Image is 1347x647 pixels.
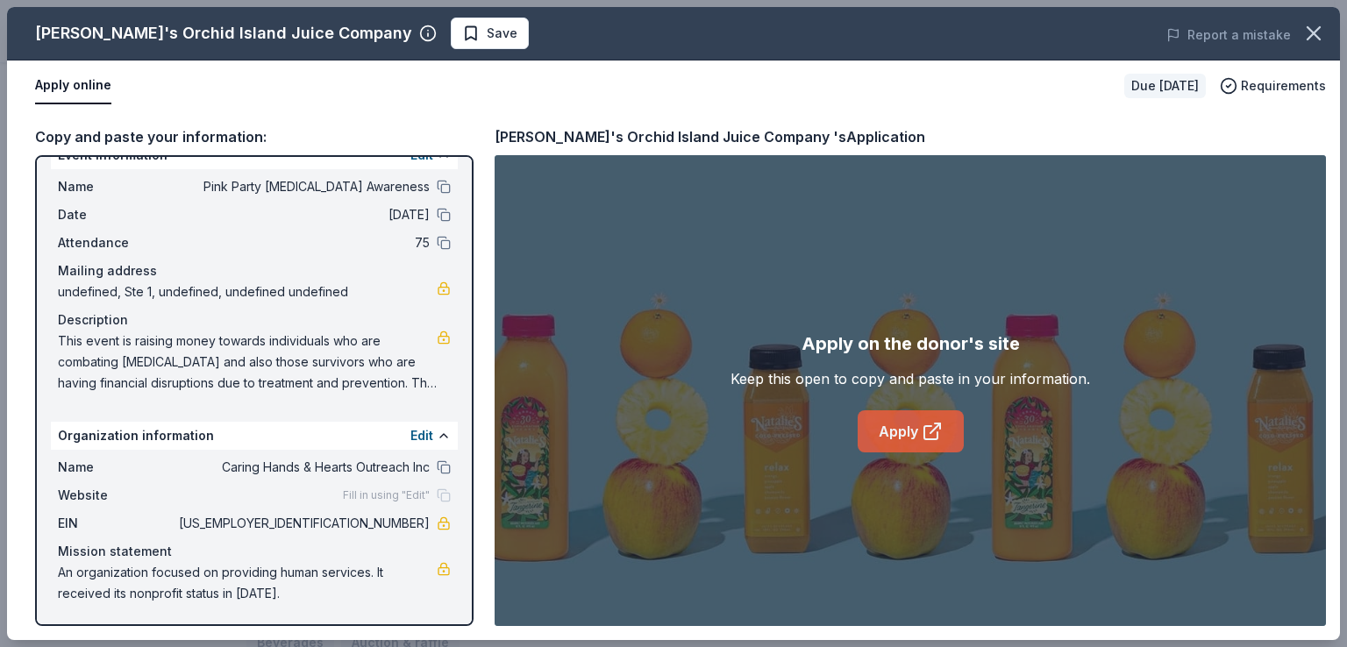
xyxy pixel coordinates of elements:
[58,457,175,478] span: Name
[58,281,437,302] span: undefined, Ste 1, undefined, undefined undefined
[410,425,433,446] button: Edit
[1166,25,1291,46] button: Report a mistake
[1220,75,1326,96] button: Requirements
[858,410,964,452] a: Apply
[175,176,430,197] span: Pink Party [MEDICAL_DATA] Awareness
[35,19,412,47] div: [PERSON_NAME]'s Orchid Island Juice Company
[1124,74,1206,98] div: Due [DATE]
[58,176,175,197] span: Name
[731,368,1090,389] div: Keep this open to copy and paste in your information.
[451,18,529,49] button: Save
[58,562,437,604] span: An organization focused on providing human services. It received its nonprofit status in [DATE].
[58,485,175,506] span: Website
[175,513,430,534] span: [US_EMPLOYER_IDENTIFICATION_NUMBER]
[58,260,451,281] div: Mailing address
[58,232,175,253] span: Attendance
[1241,75,1326,96] span: Requirements
[35,125,474,148] div: Copy and paste your information:
[35,68,111,104] button: Apply online
[802,330,1020,358] div: Apply on the donor's site
[58,204,175,225] span: Date
[495,125,925,148] div: [PERSON_NAME]'s Orchid Island Juice Company 's Application
[175,204,430,225] span: [DATE]
[487,23,517,44] span: Save
[175,457,430,478] span: Caring Hands & Hearts Outreach Inc
[51,422,458,450] div: Organization information
[58,309,451,331] div: Description
[58,541,451,562] div: Mission statement
[58,331,437,394] span: This event is raising money towards individuals who are combating [MEDICAL_DATA] and also those s...
[343,488,430,502] span: Fill in using "Edit"
[175,232,430,253] span: 75
[58,513,175,534] span: EIN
